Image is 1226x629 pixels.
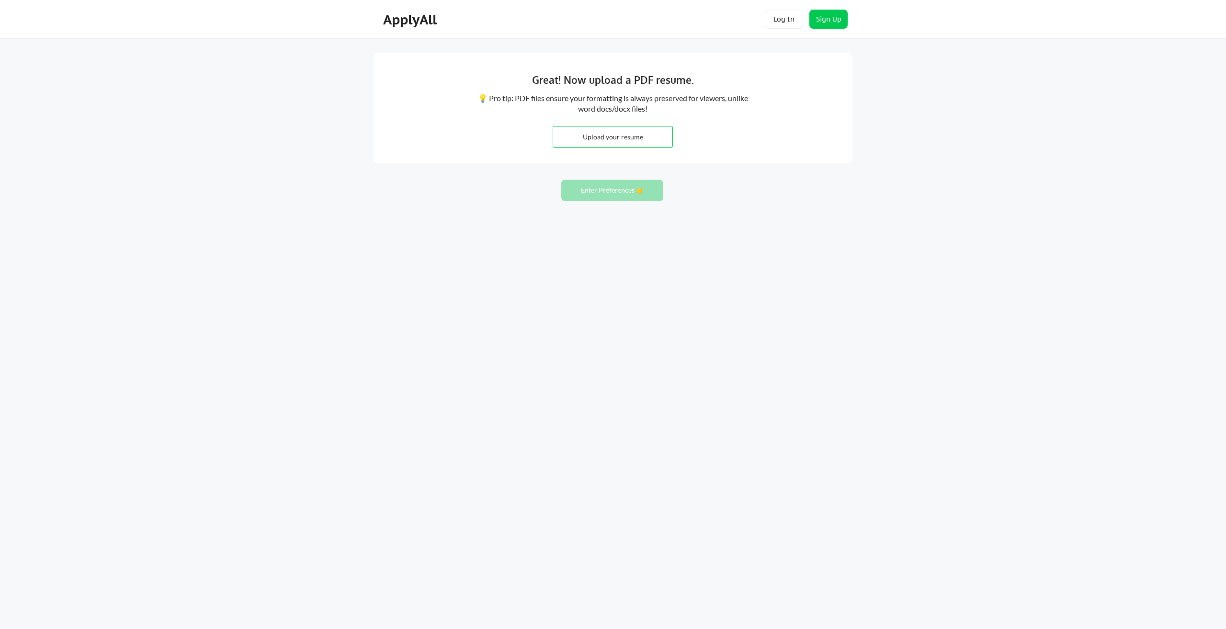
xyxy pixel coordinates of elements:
[561,180,663,201] button: Enter Preferences 👉
[477,93,749,114] div: 💡 Pro tip: PDF files ensure your formatting is always preserved for viewers, unlike word docs/doc...
[467,72,759,88] div: Great! Now upload a PDF resume.
[383,11,440,28] div: ApplyAll
[809,10,848,29] button: Sign Up
[765,10,803,29] button: Log In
